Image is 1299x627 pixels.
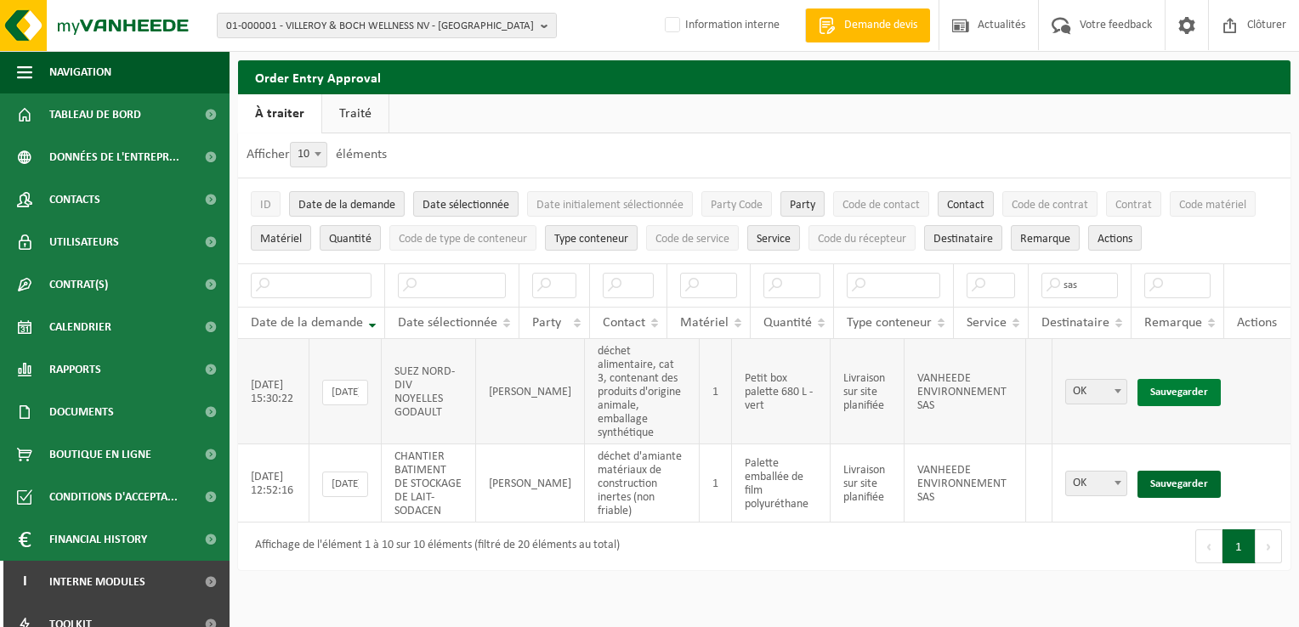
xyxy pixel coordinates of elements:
[661,13,780,38] label: Information interne
[217,13,557,38] button: 01-000001 - VILLEROY & BOCH WELLNESS NV - [GEOGRAPHIC_DATA]
[1012,199,1088,212] span: Code de contrat
[251,316,363,330] span: Date de la demande
[382,444,476,522] td: CHANTIER BATIMENT DE STOCKAGE DE LAIT-SODACEN
[49,93,141,136] span: Tableau de bord
[1066,380,1126,404] span: OK
[545,225,638,251] button: Type conteneurType conteneur: Activate to sort
[1170,191,1256,217] button: Code matérielCode matériel: Activate to sort
[49,476,178,518] span: Conditions d'accepta...
[680,316,729,330] span: Matériel
[1066,472,1126,495] span: OK
[938,191,994,217] button: ContactContact: Activate to sort
[700,444,732,522] td: 1
[1020,233,1070,246] span: Remarque
[905,339,1026,444] td: VANHEEDE ENVIRONNEMENT SAS
[527,191,693,217] button: Date initialement sélectionnéeDate initialement sélectionnée: Activate to sort
[603,316,645,330] span: Contact
[831,444,905,522] td: Livraison sur site planifiée
[49,518,147,561] span: Financial History
[1065,379,1127,404] span: OK
[322,94,389,133] a: Traité
[701,191,772,217] button: Party CodeParty Code: Activate to sort
[924,225,1002,251] button: DestinataireDestinataire : Activate to sort
[840,17,922,34] span: Demande devis
[329,233,372,246] span: Quantité
[49,561,145,603] span: Interne modules
[833,191,929,217] button: Code de contactCode de contact: Activate to sort
[49,306,111,348] span: Calendrier
[49,51,111,93] span: Navigation
[763,316,812,330] span: Quantité
[831,339,905,444] td: Livraison sur site planifiée
[238,94,321,133] a: À traiter
[554,233,628,246] span: Type conteneur
[49,136,179,178] span: Données de l'entrepr...
[711,199,763,212] span: Party Code
[1011,225,1080,251] button: RemarqueRemarque: Activate to sort
[1222,529,1256,563] button: 1
[289,191,405,217] button: Date de la demandeDate de la demande: Activate to remove sorting
[1115,199,1152,212] span: Contrat
[251,191,281,217] button: IDID: Activate to sort
[585,444,700,522] td: déchet d'amiante matériaux de construction inertes (non friable)
[646,225,739,251] button: Code de serviceCode de service: Activate to sort
[532,316,561,330] span: Party
[251,225,311,251] button: MatérielMatériel: Activate to sort
[1065,471,1127,496] span: OK
[780,191,825,217] button: PartyParty: Activate to sort
[291,143,326,167] span: 10
[49,391,114,433] span: Documents
[967,316,1007,330] span: Service
[247,148,387,161] label: Afficher éléments
[1088,225,1142,251] button: Actions
[747,225,800,251] button: ServiceService: Activate to sort
[17,561,32,603] span: I
[1106,191,1161,217] button: ContratContrat: Activate to sort
[1144,316,1202,330] span: Remarque
[290,142,327,167] span: 10
[1098,233,1132,246] span: Actions
[320,225,381,251] button: QuantitéQuantité: Activate to sort
[298,199,395,212] span: Date de la demande
[1237,316,1277,330] span: Actions
[476,339,585,444] td: [PERSON_NAME]
[905,444,1026,522] td: VANHEEDE ENVIRONNEMENT SAS
[847,316,932,330] span: Type conteneur
[413,191,519,217] button: Date sélectionnéeDate sélectionnée: Activate to sort
[1041,316,1109,330] span: Destinataire
[700,339,732,444] td: 1
[49,221,119,263] span: Utilisateurs
[536,199,684,212] span: Date initialement sélectionnée
[260,199,271,212] span: ID
[805,8,930,42] a: Demande devis
[238,339,309,444] td: [DATE] 15:30:22
[1195,529,1222,563] button: Previous
[585,339,700,444] td: déchet alimentaire, cat 3, contenant des produits d'origine animale, emballage synthétique
[818,233,906,246] span: Code du récepteur
[790,199,815,212] span: Party
[1137,379,1221,406] a: Sauvegarder
[757,233,791,246] span: Service
[476,444,585,522] td: [PERSON_NAME]
[247,531,620,562] div: Affichage de l'élément 1 à 10 sur 10 éléments (filtré de 20 éléments au total)
[260,233,302,246] span: Matériel
[1179,199,1246,212] span: Code matériel
[423,199,509,212] span: Date sélectionnée
[226,14,534,39] span: 01-000001 - VILLEROY & BOCH WELLNESS NV - [GEOGRAPHIC_DATA]
[49,433,151,476] span: Boutique en ligne
[933,233,993,246] span: Destinataire
[238,444,309,522] td: [DATE] 12:52:16
[49,348,101,391] span: Rapports
[49,263,108,306] span: Contrat(s)
[1002,191,1098,217] button: Code de contratCode de contrat: Activate to sort
[1256,529,1282,563] button: Next
[389,225,536,251] button: Code de type de conteneurCode de type de conteneur: Activate to sort
[842,199,920,212] span: Code de contact
[655,233,729,246] span: Code de service
[808,225,916,251] button: Code du récepteurCode du récepteur: Activate to sort
[947,199,984,212] span: Contact
[1137,471,1221,498] a: Sauvegarder
[238,60,1290,93] h2: Order Entry Approval
[382,339,476,444] td: SUEZ NORD- DIV NOYELLES GODAULT
[732,444,831,522] td: Palette emballée de film polyuréthane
